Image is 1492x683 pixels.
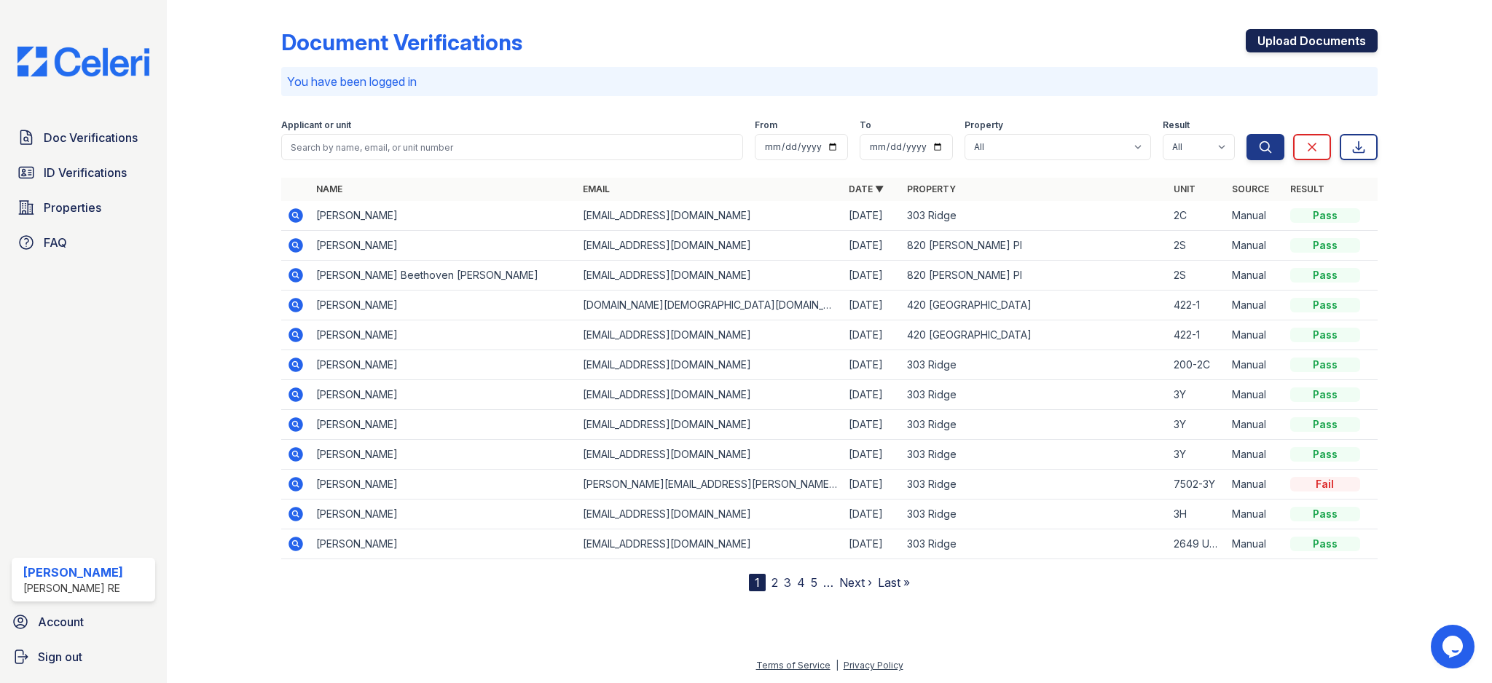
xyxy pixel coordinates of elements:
[1290,328,1360,342] div: Pass
[6,47,161,76] img: CE_Logo_Blue-a8612792a0a2168367f1c8372b55b34899dd931a85d93a1a3d3e32e68fde9ad4.png
[878,575,910,590] a: Last »
[797,575,805,590] a: 4
[1290,238,1360,253] div: Pass
[583,183,610,194] a: Email
[901,410,1167,440] td: 303 Ridge
[1168,470,1226,500] td: 7502-3Y
[771,575,778,590] a: 2
[44,164,127,181] span: ID Verifications
[310,201,576,231] td: [PERSON_NAME]
[1168,350,1226,380] td: 200-2C
[577,470,843,500] td: [PERSON_NAME][EMAIL_ADDRESS][PERSON_NAME][DOMAIN_NAME]
[281,119,351,131] label: Applicant or unit
[281,134,742,160] input: Search by name, email, or unit number
[1290,298,1360,312] div: Pass
[843,291,901,320] td: [DATE]
[1226,231,1284,261] td: Manual
[843,500,901,529] td: [DATE]
[310,529,576,559] td: [PERSON_NAME]
[6,607,161,636] a: Account
[784,575,791,590] a: 3
[901,320,1167,350] td: 420 [GEOGRAPHIC_DATA]
[901,350,1167,380] td: 303 Ridge
[23,564,123,581] div: [PERSON_NAME]
[577,201,843,231] td: [EMAIL_ADDRESS][DOMAIN_NAME]
[287,73,1371,90] p: You have been logged in
[907,183,956,194] a: Property
[577,320,843,350] td: [EMAIL_ADDRESS][DOMAIN_NAME]
[965,119,1003,131] label: Property
[901,380,1167,410] td: 303 Ridge
[901,291,1167,320] td: 420 [GEOGRAPHIC_DATA]
[1290,268,1360,283] div: Pass
[901,201,1167,231] td: 303 Ridge
[310,261,576,291] td: [PERSON_NAME] Beethoven [PERSON_NAME]
[310,500,576,529] td: [PERSON_NAME]
[310,231,576,261] td: [PERSON_NAME]
[1290,447,1360,462] div: Pass
[6,642,161,671] button: Sign out
[1290,477,1360,491] div: Fail
[860,119,871,131] label: To
[1290,417,1360,432] div: Pass
[12,228,155,257] a: FAQ
[44,129,138,146] span: Doc Verifications
[1290,537,1360,551] div: Pass
[836,660,839,671] div: |
[38,648,82,666] span: Sign out
[1174,183,1195,194] a: Unit
[577,350,843,380] td: [EMAIL_ADDRESS][DOMAIN_NAME]
[1290,358,1360,372] div: Pass
[12,193,155,222] a: Properties
[1163,119,1190,131] label: Result
[310,320,576,350] td: [PERSON_NAME]
[577,380,843,410] td: [EMAIL_ADDRESS][DOMAIN_NAME]
[901,440,1167,470] td: 303 Ridge
[577,231,843,261] td: [EMAIL_ADDRESS][DOMAIN_NAME]
[310,291,576,320] td: [PERSON_NAME]
[1226,529,1284,559] td: Manual
[310,350,576,380] td: [PERSON_NAME]
[1246,29,1378,52] a: Upload Documents
[1168,320,1226,350] td: 422-1
[1226,500,1284,529] td: Manual
[1290,208,1360,223] div: Pass
[849,183,884,194] a: Date ▼
[310,470,576,500] td: [PERSON_NAME]
[1226,470,1284,500] td: Manual
[901,529,1167,559] td: 303 Ridge
[823,574,833,591] span: …
[1232,183,1269,194] a: Source
[843,350,901,380] td: [DATE]
[316,183,342,194] a: Name
[1226,201,1284,231] td: Manual
[756,660,831,671] a: Terms of Service
[1226,380,1284,410] td: Manual
[843,231,901,261] td: [DATE]
[1226,440,1284,470] td: Manual
[901,231,1167,261] td: 820 [PERSON_NAME] Pl
[38,613,84,631] span: Account
[1168,261,1226,291] td: 2S
[843,410,901,440] td: [DATE]
[843,470,901,500] td: [DATE]
[1290,387,1360,402] div: Pass
[843,529,901,559] td: [DATE]
[843,320,901,350] td: [DATE]
[577,440,843,470] td: [EMAIL_ADDRESS][DOMAIN_NAME]
[1168,500,1226,529] td: 3H
[1226,261,1284,291] td: Manual
[1168,201,1226,231] td: 2C
[1226,320,1284,350] td: Manual
[1226,410,1284,440] td: Manual
[577,261,843,291] td: [EMAIL_ADDRESS][DOMAIN_NAME]
[577,410,843,440] td: [EMAIL_ADDRESS][DOMAIN_NAME]
[1168,231,1226,261] td: 2S
[12,158,155,187] a: ID Verifications
[12,123,155,152] a: Doc Verifications
[281,29,522,55] div: Document Verifications
[577,500,843,529] td: [EMAIL_ADDRESS][DOMAIN_NAME]
[1168,380,1226,410] td: 3Y
[1168,410,1226,440] td: 3Y
[749,574,766,591] div: 1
